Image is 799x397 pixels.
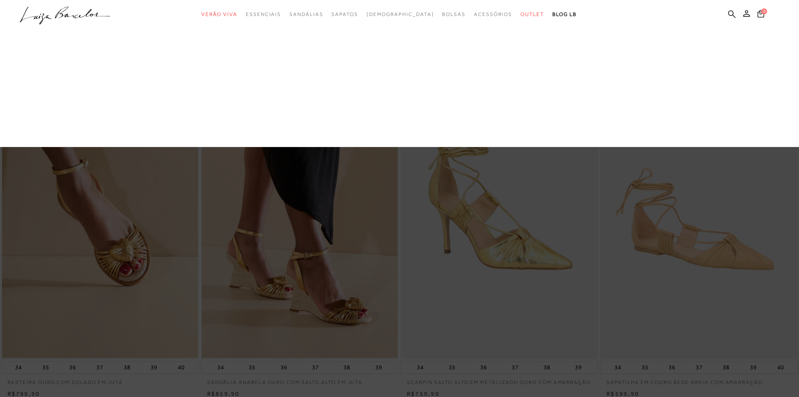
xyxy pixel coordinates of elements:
span: BLOG LB [552,11,577,17]
a: categoryNavScreenReaderText [474,7,512,22]
a: BLOG LB [552,7,577,22]
span: Bolsas [442,11,466,17]
a: categoryNavScreenReaderText [201,7,237,22]
span: [DEMOGRAPHIC_DATA] [367,11,434,17]
a: categoryNavScreenReaderText [331,7,358,22]
a: categoryNavScreenReaderText [246,7,281,22]
span: Sandálias [289,11,323,17]
a: noSubCategoriesText [367,7,434,22]
a: categoryNavScreenReaderText [442,7,466,22]
span: Outlet [521,11,544,17]
span: Essenciais [246,11,281,17]
a: categoryNavScreenReaderText [289,7,323,22]
span: Sapatos [331,11,358,17]
button: 0 [755,9,767,21]
span: Acessórios [474,11,512,17]
span: Verão Viva [201,11,237,17]
span: 0 [761,8,767,14]
a: categoryNavScreenReaderText [521,7,544,22]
